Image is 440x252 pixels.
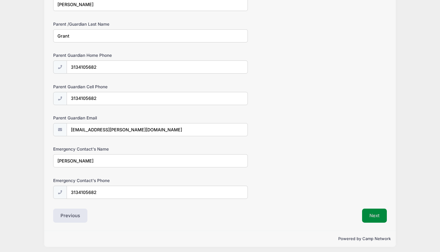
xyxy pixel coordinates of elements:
label: Emergency Contact's Phone [53,177,164,184]
label: Parent Guardian Email [53,115,164,121]
label: Parent Guardian Home Phone [53,52,164,58]
input: (xxx) xxx-xxxx [67,60,248,74]
input: email@email.com [67,123,248,136]
label: Parent /Guardian Last Name [53,21,164,27]
input: (xxx) xxx-xxxx [67,92,248,105]
input: (xxx) xxx-xxxx [67,186,248,199]
button: Next [362,209,387,223]
p: Powered by Camp Network [49,236,391,242]
label: Emergency Contact's Name [53,146,164,152]
button: Previous [53,209,87,223]
label: Parent Guardian Cell Phone [53,84,164,90]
